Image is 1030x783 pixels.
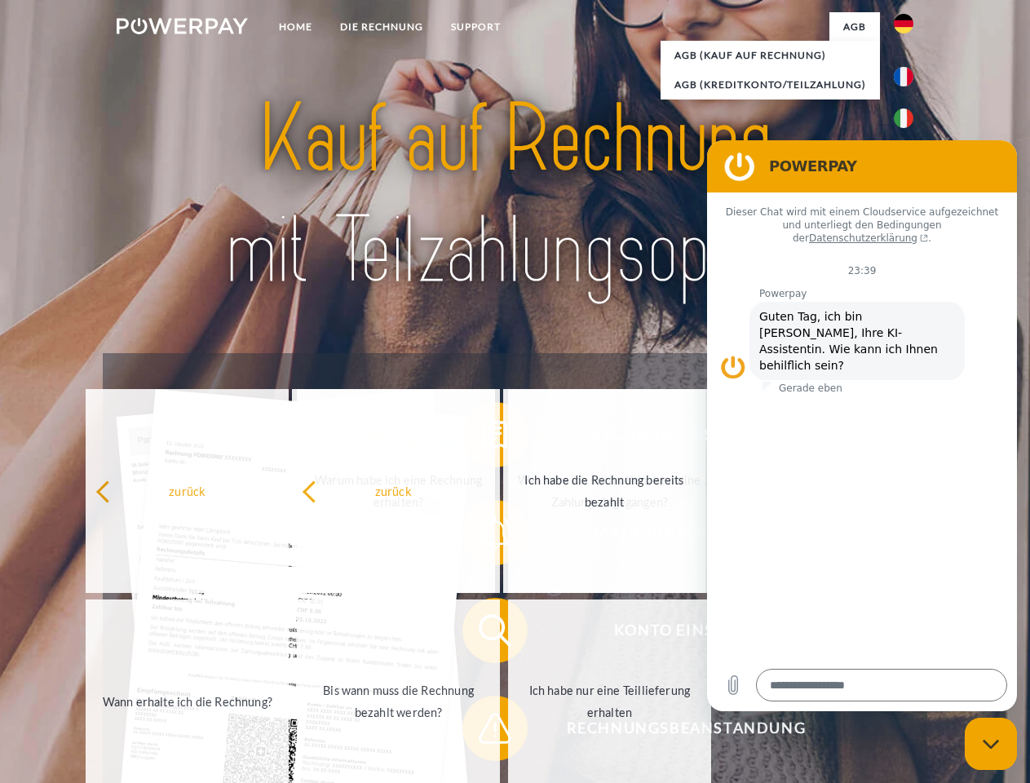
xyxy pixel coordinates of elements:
a: DIE RECHNUNG [326,12,437,42]
iframe: Schaltfläche zum Öffnen des Messaging-Fensters; Konversation läuft [965,718,1017,770]
div: Wann erhalte ich die Rechnung? [95,690,279,712]
a: SUPPORT [437,12,515,42]
a: agb [829,12,880,42]
a: AGB (Kreditkonto/Teilzahlung) [661,70,880,100]
img: title-powerpay_de.svg [156,78,874,312]
img: de [894,14,913,33]
img: it [894,108,913,128]
div: zurück [302,480,485,502]
div: zurück [95,480,279,502]
div: Bis wann muss die Rechnung bezahlt werden? [307,679,490,723]
a: AGB (Kauf auf Rechnung) [661,41,880,70]
div: Ich habe nur eine Teillieferung erhalten [518,679,701,723]
div: Ich habe die Rechnung bereits bezahlt [513,469,696,513]
iframe: Messaging-Fenster [707,140,1017,711]
img: logo-powerpay-white.svg [117,18,248,34]
a: Home [265,12,326,42]
img: fr [894,67,913,86]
